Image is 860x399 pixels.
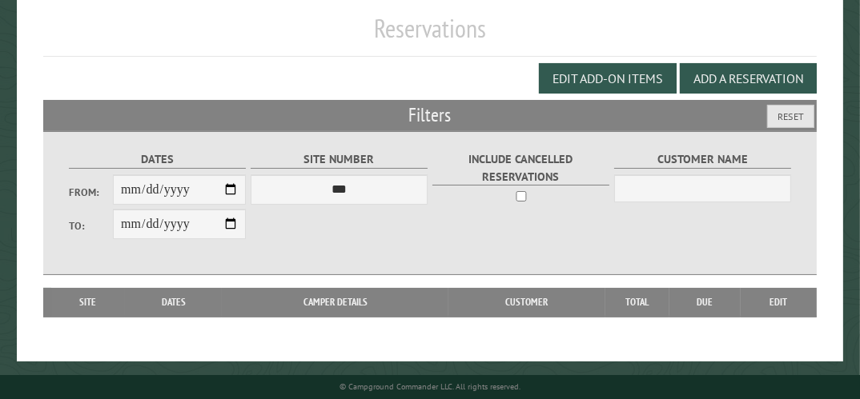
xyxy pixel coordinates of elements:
[51,288,125,317] th: Site
[767,105,814,128] button: Reset
[69,150,246,169] label: Dates
[741,288,818,317] th: Edit
[614,150,791,169] label: Customer Name
[43,13,818,57] h1: Reservations
[125,288,222,317] th: Dates
[340,381,520,392] small: © Campground Commander LLC. All rights reserved.
[222,288,448,317] th: Camper Details
[680,63,817,94] button: Add a Reservation
[43,100,818,130] h2: Filters
[539,63,677,94] button: Edit Add-on Items
[669,288,741,317] th: Due
[605,288,669,317] th: Total
[69,218,113,233] label: To:
[432,150,609,186] label: Include Cancelled Reservations
[251,150,428,169] label: Site Number
[69,185,113,200] label: From:
[448,288,605,317] th: Customer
